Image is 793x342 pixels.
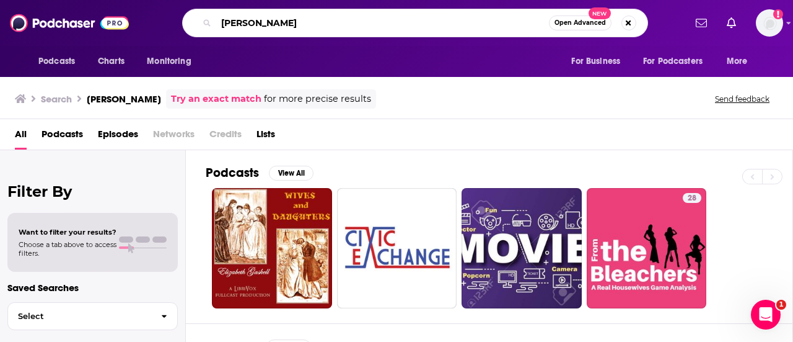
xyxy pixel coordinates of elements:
[722,12,741,34] a: Show notifications dropdown
[563,50,636,73] button: open menu
[587,188,707,308] a: 28
[182,9,648,37] div: Search podcasts, credits, & more...
[153,124,195,150] span: Networks
[756,9,783,37] button: Show profile menu
[691,12,712,34] a: Show notifications dropdown
[19,228,116,236] span: Want to filter your results?
[773,9,783,19] svg: Add a profile image
[138,50,207,73] button: open menu
[643,53,703,70] span: For Podcasters
[30,50,91,73] button: open menu
[776,300,786,310] span: 1
[589,7,611,19] span: New
[98,124,138,150] a: Episodes
[87,93,161,105] h3: [PERSON_NAME]
[756,9,783,37] span: Logged in as LBraverman
[549,16,611,30] button: Open AdvancedNew
[711,94,773,104] button: Send feedback
[10,11,129,35] img: Podchaser - Follow, Share and Rate Podcasts
[7,302,178,330] button: Select
[269,166,313,181] button: View All
[206,165,259,181] h2: Podcasts
[571,53,620,70] span: For Business
[688,192,696,205] span: 28
[90,50,132,73] a: Charts
[7,282,178,294] p: Saved Searches
[256,124,275,150] a: Lists
[756,9,783,37] img: User Profile
[147,53,191,70] span: Monitoring
[683,193,701,203] a: 28
[15,124,27,150] a: All
[209,124,242,150] span: Credits
[171,92,261,106] a: Try an exact match
[7,182,178,200] h2: Filter By
[718,50,763,73] button: open menu
[264,92,371,106] span: for more precise results
[206,165,313,181] a: PodcastsView All
[554,20,606,26] span: Open Advanced
[727,53,748,70] span: More
[751,300,781,330] iframe: Intercom live chat
[42,124,83,150] a: Podcasts
[216,13,549,33] input: Search podcasts, credits, & more...
[38,53,75,70] span: Podcasts
[19,240,116,258] span: Choose a tab above to access filters.
[8,312,151,320] span: Select
[41,93,72,105] h3: Search
[635,50,721,73] button: open menu
[98,53,125,70] span: Charts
